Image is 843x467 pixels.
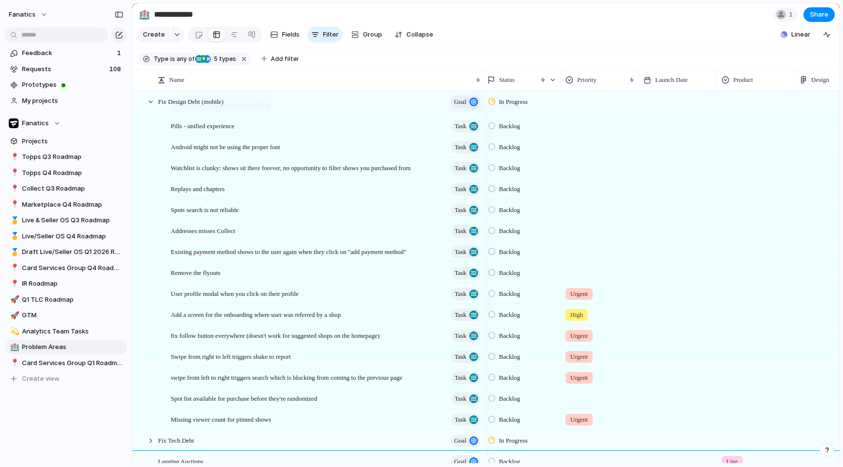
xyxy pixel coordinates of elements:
[211,55,236,63] span: types
[499,268,520,278] span: Backlog
[5,62,127,77] a: Requests108
[10,357,17,369] div: 📍
[455,182,466,196] span: Task
[171,371,402,383] span: swipe from left to right triggers search which is blocking from coming to the previous page
[499,226,520,236] span: Backlog
[9,263,19,273] button: 📍
[171,309,341,320] span: Add a screen for the onboarding where user was referred by a shop
[171,392,317,404] span: Spot list available for purchase before they're randomized
[5,213,127,228] a: 🥇Live & Seller OS Q3 Roadmap
[451,162,481,175] button: Task
[171,120,234,131] span: Pills - unified experience
[499,373,520,383] span: Backlog
[789,10,796,19] span: 1
[169,75,184,85] span: Name
[9,327,19,336] button: 💫
[22,168,123,178] span: Topps Q4 Roadmap
[451,413,481,426] button: Task
[570,331,588,341] span: Urgent
[171,141,280,152] span: Android might not be using the proper font
[791,30,810,39] span: Linear
[10,262,17,273] div: 📍
[22,279,123,289] span: IR Roadmap
[5,197,127,212] a: 📍Marketplace Q4 Roadmap
[137,27,170,42] button: Create
[9,247,19,257] button: 🥇
[803,7,835,22] button: Share
[811,75,829,85] span: Design
[22,96,123,106] span: My projects
[137,7,152,22] button: 🏥
[5,150,127,164] a: 📍Topps Q3 Roadmap
[5,340,127,354] a: 🏥Problem Areas
[455,413,466,427] span: Task
[22,215,123,225] span: Live & Seller OS Q3 Roadmap
[451,392,481,405] button: Task
[455,329,466,343] span: Task
[451,350,481,363] button: Task
[171,183,224,194] span: Replays and chapters
[499,331,520,341] span: Backlog
[455,224,466,238] span: Task
[10,278,17,290] div: 📍
[22,295,123,305] span: Q1 TLC Roadmap
[22,118,49,128] span: Fanatics
[158,434,194,446] span: Fix Tech Debt
[9,358,19,368] button: 📍
[171,162,411,173] span: Watchlist is clunky: shows sit there forever, no opportunity to filter shows you purchased from
[499,142,520,152] span: Backlog
[109,64,123,74] span: 108
[5,116,127,131] button: Fanatics
[451,204,481,216] button: Task
[499,247,520,257] span: Backlog
[451,288,481,300] button: Task
[499,205,520,215] span: Backlog
[5,276,127,291] a: 📍IR Roadmap
[451,120,481,133] button: Task
[451,99,481,112] button: Task
[271,55,299,63] span: Add filter
[451,246,481,258] button: Task
[455,287,466,301] span: Task
[499,75,515,85] span: Status
[5,245,127,259] a: 🥇Draft Live/Seller OS Q1 2026 Roadmap
[5,308,127,323] a: 🚀GTM
[307,27,342,42] button: Filter
[22,327,123,336] span: Analytics Team Tasks
[570,373,588,383] span: Urgent
[391,27,437,42] button: Collapse
[5,261,127,275] a: 📍Card Services Group Q4 Roadmap
[499,97,528,107] span: In Progress
[22,247,123,257] span: Draft Live/Seller OS Q1 2026 Roadmap
[455,245,466,259] span: Task
[5,134,127,149] a: Projects
[9,342,19,352] button: 🏥
[346,27,387,42] button: Group
[22,184,123,194] span: Collect Q3 Roadmap
[499,415,520,425] span: Backlog
[9,295,19,305] button: 🚀
[9,279,19,289] button: 📍
[171,204,239,215] span: Spots search is not reliable
[171,350,291,362] span: Swipe from right to left triggers shake to report
[10,199,17,210] div: 📍
[655,75,688,85] span: Launch Date
[5,292,127,307] div: 🚀Q1 TLC Roadmap
[9,215,19,225] button: 🥇
[5,166,127,180] a: 📍Topps Q4 Roadmap
[577,75,597,85] span: Priority
[154,55,168,63] span: Type
[810,10,828,19] span: Share
[143,30,165,39] span: Create
[5,324,127,339] a: 💫Analytics Team Tasks
[499,289,520,299] span: Backlog
[455,392,466,406] span: Task
[9,184,19,194] button: 📍
[5,46,127,60] a: Feedback1
[171,267,221,278] span: Remove the flyouts
[22,358,123,368] span: Card Services Group Q1 Roadmap
[454,434,466,448] span: goal
[455,140,466,154] span: Task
